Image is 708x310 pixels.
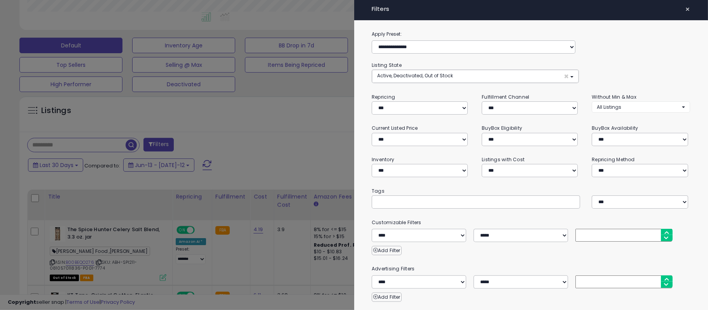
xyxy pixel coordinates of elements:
label: Apply Preset: [366,30,696,38]
span: All Listings [597,104,621,110]
button: × [682,4,693,15]
small: Tags [366,187,696,195]
small: Customizable Filters [366,218,696,227]
small: Repricing Method [592,156,635,163]
small: Listing State [372,62,402,68]
span: × [685,4,690,15]
small: Advertising Filters [366,265,696,273]
button: Add Filter [372,293,402,302]
small: Inventory [372,156,394,163]
small: Fulfillment Channel [482,94,529,100]
small: Repricing [372,94,395,100]
small: Without Min & Max [592,94,636,100]
button: Active, Deactivated, Out of Stock × [372,70,579,83]
h4: Filters [372,6,690,12]
small: Current Listed Price [372,125,418,131]
span: × [564,72,569,80]
span: Active, Deactivated, Out of Stock [377,72,453,79]
small: BuyBox Eligibility [482,125,522,131]
button: All Listings [592,101,690,113]
small: Listings with Cost [482,156,524,163]
small: BuyBox Availability [592,125,638,131]
button: Add Filter [372,246,402,255]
